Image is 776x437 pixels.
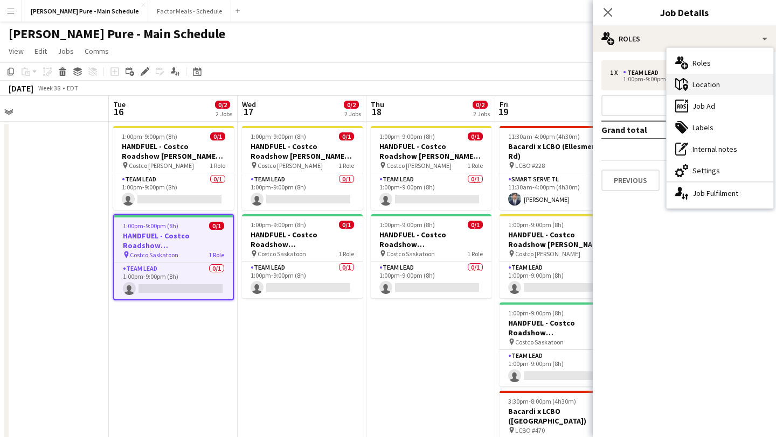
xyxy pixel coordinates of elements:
[338,250,354,258] span: 1 Role
[515,426,545,434] span: LCBO #470
[242,214,363,298] app-job-card: 1:00pm-9:00pm (8h)0/1HANDFUEL - Costco Roadshow [GEOGRAPHIC_DATA], [GEOGRAPHIC_DATA] Costco Saska...
[500,214,620,298] app-job-card: 1:00pm-9:00pm (8h)0/1HANDFUEL - Costco Roadshow [PERSON_NAME], [GEOGRAPHIC_DATA] Costco [PERSON_N...
[209,222,224,230] span: 0/1
[379,221,435,229] span: 1:00pm-9:00pm (8h)
[242,230,363,249] h3: HANDFUEL - Costco Roadshow [GEOGRAPHIC_DATA], [GEOGRAPHIC_DATA]
[508,397,576,405] span: 3:30pm-8:00pm (4h30m)
[386,161,452,170] span: Costco [PERSON_NAME]
[667,95,773,117] div: Job Ad
[379,132,435,140] span: 1:00pm-9:00pm (8h)
[114,263,233,299] app-card-role: Team Lead0/11:00pm-9:00pm (8h)
[500,142,620,161] h3: Bacardi x LCBO (Ellesmere Rd)
[610,76,747,82] div: 1:00pm-9:00pm (8h)
[667,160,773,181] div: Settings
[339,132,354,140] span: 0/1
[500,406,620,426] h3: Bacardi x LCBO ([GEOGRAPHIC_DATA])
[9,26,225,42] h1: [PERSON_NAME] Pure - Main Schedule
[371,173,491,210] app-card-role: Team Lead0/11:00pm-9:00pm (8h)
[500,230,620,249] h3: HANDFUEL - Costco Roadshow [PERSON_NAME], [GEOGRAPHIC_DATA]
[468,132,483,140] span: 0/1
[58,46,74,56] span: Jobs
[371,142,491,161] h3: HANDFUEL - Costco Roadshow [PERSON_NAME], [GEOGRAPHIC_DATA]
[500,318,620,337] h3: HANDFUEL - Costco Roadshow [GEOGRAPHIC_DATA], [GEOGRAPHIC_DATA]
[667,182,773,204] div: Job Fulfilment
[85,46,109,56] span: Comms
[667,117,773,138] div: Labels
[36,84,63,92] span: Week 38
[22,1,148,22] button: [PERSON_NAME] Pure - Main Schedule
[498,105,508,118] span: 19
[114,231,233,250] h3: HANDFUEL - Costco Roadshow [GEOGRAPHIC_DATA], [GEOGRAPHIC_DATA]
[467,161,483,170] span: 1 Role
[242,126,363,210] app-job-card: 1:00pm-9:00pm (8h)0/1HANDFUEL - Costco Roadshow [PERSON_NAME], [GEOGRAPHIC_DATA] Costco [PERSON_N...
[122,132,177,140] span: 1:00pm-9:00pm (8h)
[216,110,232,118] div: 2 Jobs
[467,250,483,258] span: 1 Role
[215,101,230,109] span: 0/2
[240,105,256,118] span: 17
[30,44,51,58] a: Edit
[500,126,620,210] app-job-card: 11:30am-4:00pm (4h30m)1/1Bacardi x LCBO (Ellesmere Rd) LCBO #2281 RoleSmart Serve TL1/111:30am-4:...
[508,309,564,317] span: 1:00pm-9:00pm (8h)
[610,69,623,76] div: 1 x
[593,5,776,19] h3: Job Details
[242,142,363,161] h3: HANDFUEL - Costco Roadshow [PERSON_NAME], [GEOGRAPHIC_DATA]
[148,1,231,22] button: Factor Meals - Schedule
[515,338,564,346] span: Costco Saskatoon
[9,46,24,56] span: View
[508,221,564,229] span: 1:00pm-9:00pm (8h)
[667,138,773,160] div: Internal notes
[500,262,620,298] app-card-role: Team Lead0/11:00pm-9:00pm (8h)
[386,250,435,258] span: Costco Saskatoon
[667,74,773,95] div: Location
[371,126,491,210] app-job-card: 1:00pm-9:00pm (8h)0/1HANDFUEL - Costco Roadshow [PERSON_NAME], [GEOGRAPHIC_DATA] Costco [PERSON_N...
[344,110,361,118] div: 2 Jobs
[515,161,545,170] span: LCBO #228
[371,230,491,249] h3: HANDFUEL - Costco Roadshow [GEOGRAPHIC_DATA], [GEOGRAPHIC_DATA]
[473,101,488,109] span: 0/2
[601,121,704,138] td: Grand total
[130,251,178,259] span: Costco Saskatoon
[500,173,620,210] app-card-role: Smart Serve TL1/111:30am-4:00pm (4h30m)[PERSON_NAME]
[500,302,620,386] app-job-card: 1:00pm-9:00pm (8h)0/1HANDFUEL - Costco Roadshow [GEOGRAPHIC_DATA], [GEOGRAPHIC_DATA] Costco Saska...
[113,126,234,210] app-job-card: 1:00pm-9:00pm (8h)0/1HANDFUEL - Costco Roadshow [PERSON_NAME], [GEOGRAPHIC_DATA] Costco [PERSON_N...
[500,100,508,109] span: Fri
[242,100,256,109] span: Wed
[369,105,384,118] span: 18
[9,83,33,94] div: [DATE]
[371,100,384,109] span: Thu
[112,105,126,118] span: 16
[338,161,354,170] span: 1 Role
[113,214,234,300] app-job-card: 1:00pm-9:00pm (8h)0/1HANDFUEL - Costco Roadshow [GEOGRAPHIC_DATA], [GEOGRAPHIC_DATA] Costco Saska...
[67,84,78,92] div: EDT
[515,250,580,258] span: Costco [PERSON_NAME]
[667,52,773,74] div: Roles
[210,132,225,140] span: 0/1
[210,161,225,170] span: 1 Role
[344,101,359,109] span: 0/2
[601,95,767,116] button: Add role
[242,262,363,298] app-card-role: Team Lead0/11:00pm-9:00pm (8h)
[371,214,491,298] app-job-card: 1:00pm-9:00pm (8h)0/1HANDFUEL - Costco Roadshow [GEOGRAPHIC_DATA], [GEOGRAPHIC_DATA] Costco Saska...
[123,222,178,230] span: 1:00pm-9:00pm (8h)
[500,350,620,386] app-card-role: Team Lead0/11:00pm-9:00pm (8h)
[113,100,126,109] span: Tue
[113,173,234,210] app-card-role: Team Lead0/11:00pm-9:00pm (8h)
[601,170,660,191] button: Previous
[258,161,323,170] span: Costco [PERSON_NAME]
[623,69,663,76] div: Team Lead
[53,44,78,58] a: Jobs
[251,132,306,140] span: 1:00pm-9:00pm (8h)
[371,262,491,298] app-card-role: Team Lead0/11:00pm-9:00pm (8h)
[80,44,113,58] a: Comms
[209,251,224,259] span: 1 Role
[251,221,306,229] span: 1:00pm-9:00pm (8h)
[593,26,776,52] div: Roles
[508,132,580,140] span: 11:30am-4:00pm (4h30m)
